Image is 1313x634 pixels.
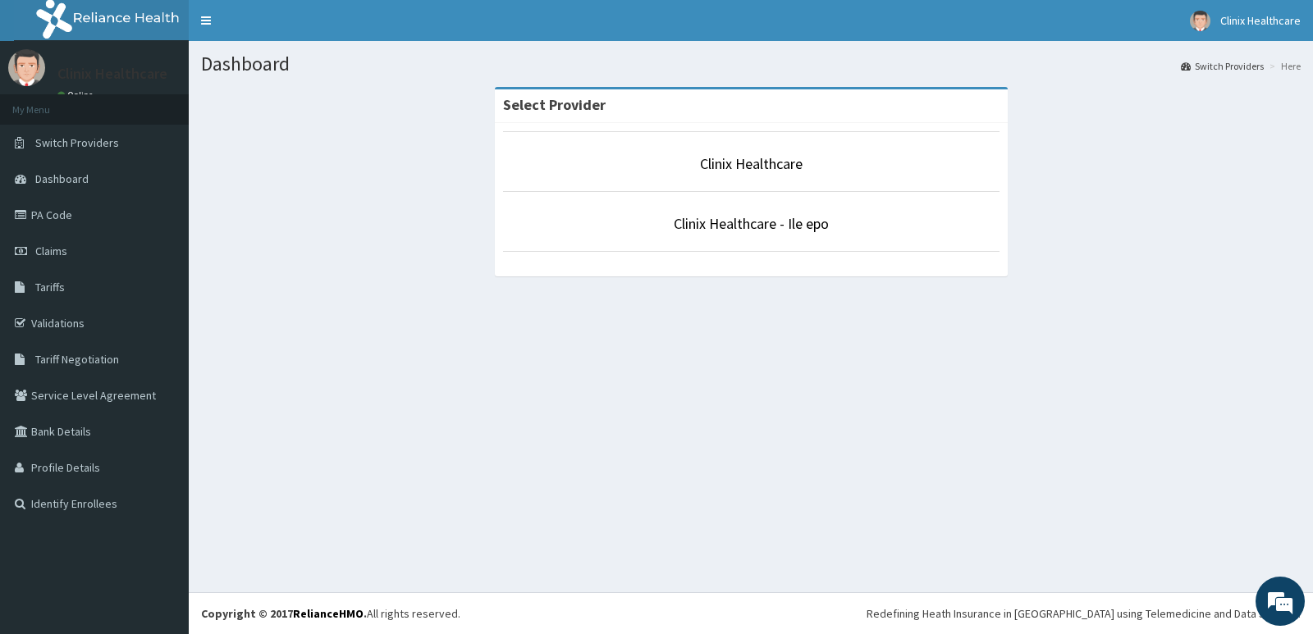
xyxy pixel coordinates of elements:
[35,171,89,186] span: Dashboard
[8,49,45,86] img: User Image
[57,89,97,101] a: Online
[700,154,803,173] a: Clinix Healthcare
[1181,59,1264,73] a: Switch Providers
[674,214,829,233] a: Clinix Healthcare - Ile epo
[1220,13,1301,28] span: Clinix Healthcare
[1190,11,1210,31] img: User Image
[35,280,65,294] span: Tariffs
[201,53,1301,75] h1: Dashboard
[35,244,67,258] span: Claims
[293,606,364,621] a: RelianceHMO
[35,135,119,150] span: Switch Providers
[201,606,367,621] strong: Copyright © 2017 .
[503,95,606,114] strong: Select Provider
[1265,59,1301,73] li: Here
[189,592,1313,634] footer: All rights reserved.
[35,352,119,367] span: Tariff Negotiation
[57,66,167,81] p: Clinix Healthcare
[867,605,1301,622] div: Redefining Heath Insurance in [GEOGRAPHIC_DATA] using Telemedicine and Data Science!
